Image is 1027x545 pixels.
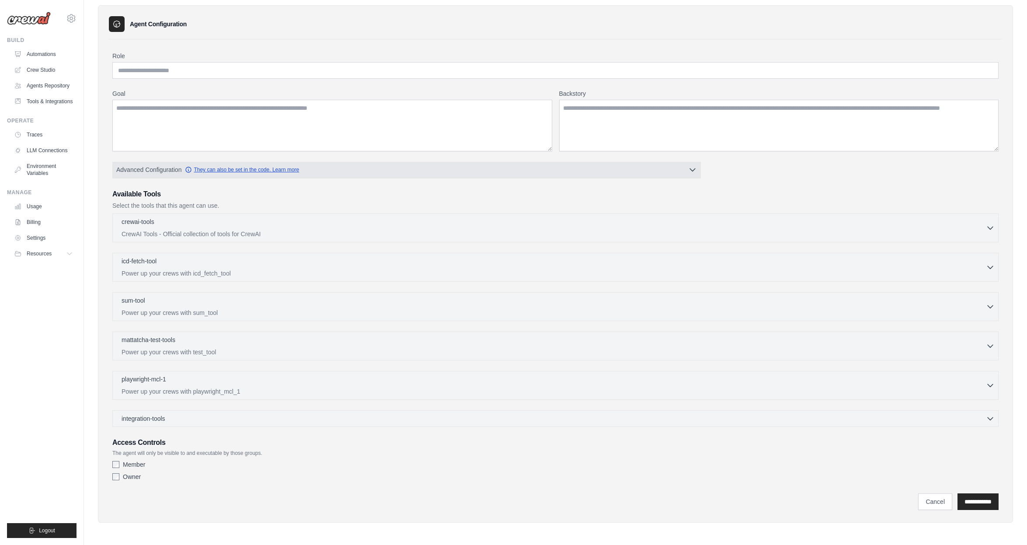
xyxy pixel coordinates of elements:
[116,165,181,174] span: Advanced Configuration
[27,250,52,257] span: Resources
[559,89,999,98] label: Backstory
[10,79,77,93] a: Agents Repository
[116,375,995,396] button: playwright-mcl-1 Power up your crews with playwright_mcl_1
[122,296,145,305] p: sum-tool
[122,387,986,396] p: Power up your crews with playwright_mcl_1
[7,523,77,538] button: Logout
[7,117,77,124] div: Operate
[122,230,986,238] p: CrewAI Tools - Official collection of tools for CrewAI
[113,162,700,178] button: Advanced Configuration They can also be set in the code. Learn more
[10,215,77,229] a: Billing
[10,143,77,157] a: LLM Connections
[10,47,77,61] a: Automations
[122,375,166,384] p: playwright-mcl-1
[185,166,299,173] a: They can also be set in the code. Learn more
[122,269,986,278] p: Power up your crews with icd_fetch_tool
[7,189,77,196] div: Manage
[123,472,141,481] label: Owner
[112,450,999,457] p: The agent will only be visible to and executable by those groups.
[122,414,165,423] span: integration-tools
[7,37,77,44] div: Build
[39,527,55,534] span: Logout
[10,159,77,180] a: Environment Variables
[918,493,952,510] a: Cancel
[116,257,995,278] button: icd-fetch-tool Power up your crews with icd_fetch_tool
[122,257,157,266] p: icd-fetch-tool
[122,308,986,317] p: Power up your crews with sum_tool
[112,52,999,60] label: Role
[123,460,145,469] label: Member
[116,296,995,317] button: sum-tool Power up your crews with sum_tool
[7,12,51,25] img: Logo
[116,217,995,238] button: crewai-tools CrewAI Tools - Official collection of tools for CrewAI
[112,201,999,210] p: Select the tools that this agent can use.
[112,437,999,448] h3: Access Controls
[10,199,77,213] a: Usage
[130,20,187,28] h3: Agent Configuration
[10,231,77,245] a: Settings
[122,217,154,226] p: crewai-tools
[122,335,175,344] p: mattatcha-test-tools
[116,335,995,356] button: mattatcha-test-tools Power up your crews with test_tool
[112,89,552,98] label: Goal
[10,247,77,261] button: Resources
[10,128,77,142] a: Traces
[10,94,77,108] a: Tools & Integrations
[112,189,999,199] h3: Available Tools
[116,414,995,423] button: integration-tools
[10,63,77,77] a: Crew Studio
[122,348,986,356] p: Power up your crews with test_tool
